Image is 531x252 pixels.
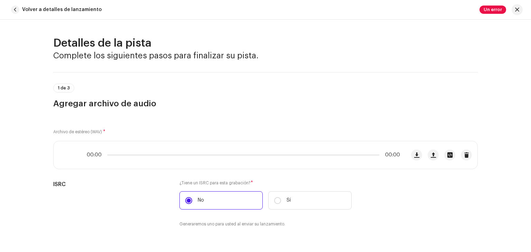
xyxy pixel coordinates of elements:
h3: Agregar archivo de audio [53,98,478,109]
p: No [198,197,204,204]
span: 00:00 [382,152,400,158]
h5: ISRC [53,180,168,188]
h2: Detalles de la pista [53,36,478,50]
h3: Complete los siguientes pasos para finalizar su pista. [53,50,478,61]
label: ¿Tiene un ISRC para esta grabación? [179,180,352,186]
p: Sí [287,197,291,204]
small: Generaremos uno para usted al enviar su lanzamiento. [179,221,285,227]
